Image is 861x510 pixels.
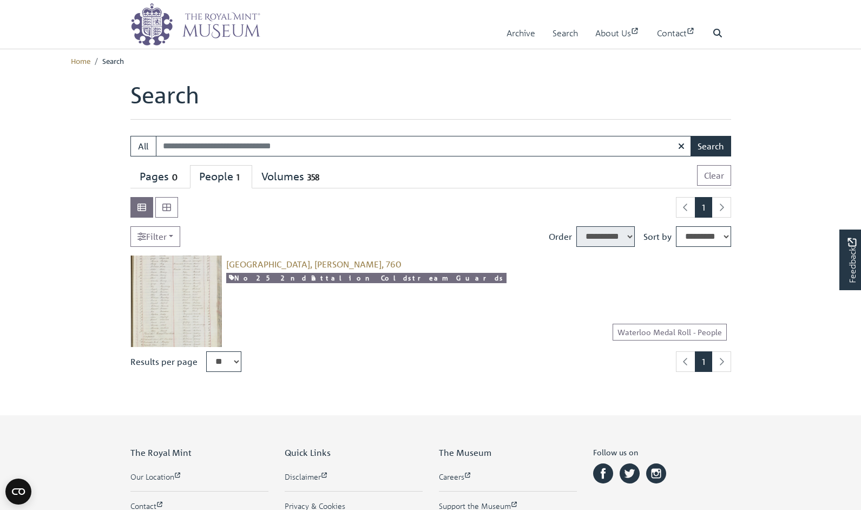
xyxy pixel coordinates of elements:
label: Order [549,230,572,243]
nav: pagination [672,351,731,372]
button: Clear [697,165,731,186]
img: Surrey, Thomas, 760 [130,256,222,347]
a: Waterloo Medal Roll - People [613,324,727,341]
h6: Follow us on [593,448,731,461]
span: 1 [233,171,243,184]
li: Previous page [676,197,695,218]
span: Quick Links [285,447,331,458]
a: No 25 2nd Battalion Coldstream Guards [226,273,507,283]
li: Previous page [676,351,695,372]
span: The Royal Mint [130,447,192,458]
span: Search [102,56,124,66]
a: Disclaimer [285,471,423,482]
a: Archive [507,18,535,49]
span: 358 [304,171,323,184]
a: About Us [595,18,640,49]
img: logo_wide.png [130,3,260,46]
a: Filter [130,226,180,247]
a: [GEOGRAPHIC_DATA], [PERSON_NAME], 760 [226,259,402,270]
h1: Search [130,81,731,119]
input: Enter one or more search terms... [156,136,692,156]
button: All [130,136,156,156]
button: Search [691,136,731,156]
div: Pages [140,170,181,184]
span: 0 [169,171,181,184]
div: Volumes [261,170,323,184]
span: The Museum [439,447,491,458]
a: Would you like to provide feedback? [839,230,861,290]
span: Goto page 1 [695,351,712,372]
div: People [199,170,243,184]
a: Our Location [130,471,268,482]
a: Careers [439,471,577,482]
a: Contact [657,18,695,49]
label: Sort by [643,230,672,243]
nav: pagination [672,197,731,218]
a: Search [553,18,578,49]
a: Home [71,56,90,66]
button: Open CMP widget [5,479,31,505]
span: Feedback [845,238,858,283]
label: Results per page [130,355,198,368]
span: Goto page 1 [695,197,712,218]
